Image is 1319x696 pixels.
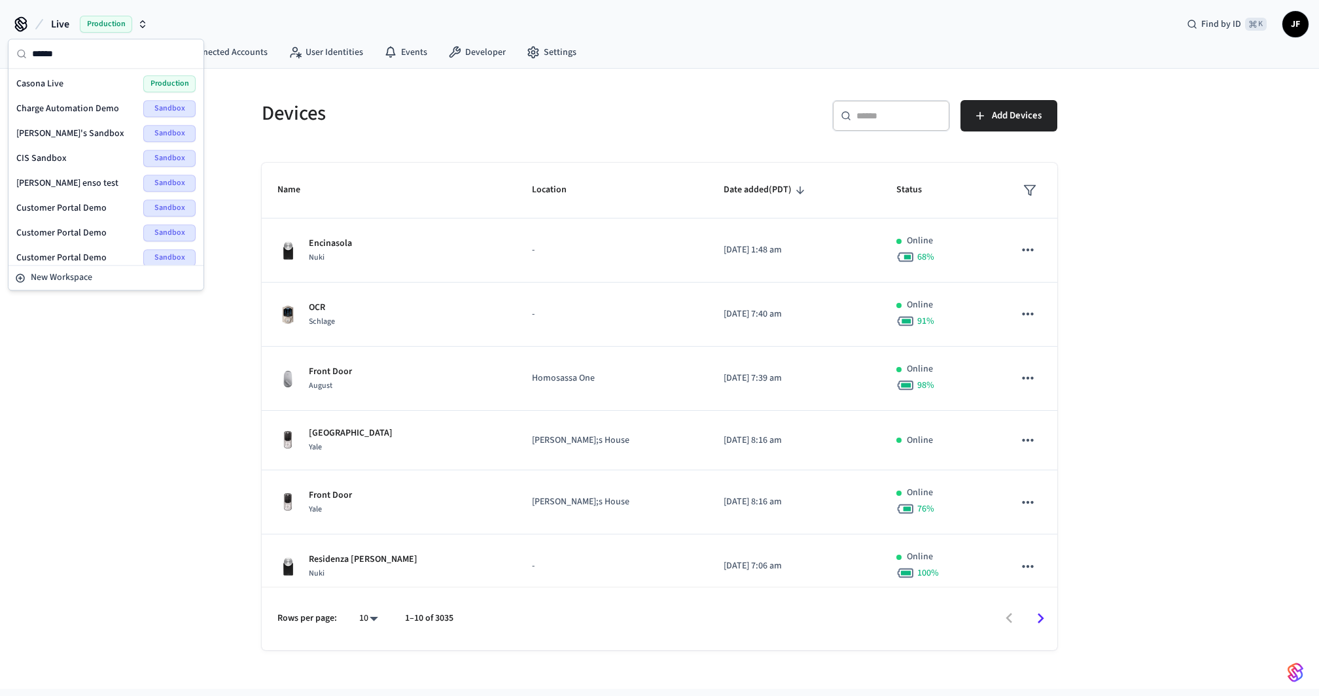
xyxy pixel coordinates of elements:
span: Location [532,180,584,200]
img: Yale Assure Touchscreen Wifi Smart Lock, Satin Nickel, Front [277,492,298,513]
span: Find by ID [1201,18,1241,31]
div: 10 [353,609,384,628]
span: New Workspace [31,271,92,285]
span: August [309,380,332,391]
span: Yale [309,442,322,453]
span: Sandbox [143,100,196,117]
p: Homosassa One [532,372,692,385]
span: [PERSON_NAME]'s Sandbox [16,127,124,140]
span: Status [896,180,939,200]
p: [DATE] 8:16 am [724,434,865,447]
a: Developer [438,41,516,64]
span: ⌘ K [1245,18,1267,31]
button: JF [1282,11,1309,37]
p: Online [907,434,933,447]
p: Residenza [PERSON_NAME] [309,553,417,566]
p: [DATE] 7:39 am [724,372,865,385]
span: Nuki [309,568,325,579]
span: Sandbox [143,200,196,217]
img: Nuki Smart Lock 3.0 Pro Black, Front [277,240,298,261]
p: OCR [309,301,335,315]
span: Charge Automation Demo [16,102,119,115]
img: SeamLogoGradient.69752ec5.svg [1288,662,1303,683]
p: - [532,307,692,321]
p: [PERSON_NAME];s House [532,434,692,447]
p: Rows per page: [277,612,337,625]
span: 98 % [917,379,934,392]
p: Online [907,550,933,564]
img: Nuki Smart Lock 3.0 Pro Black, Front [277,556,298,577]
p: 1–10 of 3035 [405,612,453,625]
span: 91 % [917,315,934,328]
img: August Wifi Smart Lock 3rd Gen, Silver, Front [277,368,298,389]
p: - [532,243,692,257]
span: Sandbox [143,249,196,266]
a: User Identities [278,41,374,64]
span: Date added(PDT) [724,180,809,200]
button: Add Devices [960,100,1057,131]
span: 68 % [917,251,934,264]
img: Yale Assure Touchscreen Wifi Smart Lock, Satin Nickel, Front [277,430,298,451]
span: Customer Portal Demo [16,226,107,239]
h5: Devices [262,100,652,127]
span: 76 % [917,502,934,515]
span: Nuki [309,252,325,263]
span: Sandbox [143,125,196,142]
a: Events [374,41,438,64]
a: Settings [516,41,587,64]
span: Sandbox [143,150,196,167]
p: [DATE] 8:16 am [724,495,865,509]
p: Online [907,362,933,376]
span: Casona Live [16,77,63,90]
span: Production [80,16,132,33]
span: [PERSON_NAME] enso test [16,177,118,190]
p: Online [907,298,933,312]
p: Online [907,486,933,500]
button: New Workspace [10,267,202,288]
p: [PERSON_NAME];s House [532,495,692,509]
p: [DATE] 1:48 am [724,243,865,257]
p: Encinasola [309,237,352,251]
span: CIS Sandbox [16,152,67,165]
img: Schlage Sense Smart Deadbolt with Camelot Trim, Front [277,304,298,325]
span: Live [51,16,69,32]
p: - [532,559,692,573]
div: Find by ID⌘ K [1176,12,1277,36]
span: Customer Portal Demo [16,201,107,215]
span: Sandbox [143,224,196,241]
span: Sandbox [143,175,196,192]
p: Online [907,234,933,248]
span: Name [277,180,317,200]
p: Front Door [309,489,352,502]
span: Yale [309,504,322,515]
p: [DATE] 7:40 am [724,307,865,321]
span: Production [143,75,196,92]
span: 100 % [917,566,939,580]
span: Add Devices [992,107,1042,124]
p: Front Door [309,365,352,379]
span: JF [1284,12,1307,36]
p: [DATE] 7:06 am [724,559,865,573]
button: Go to next page [1025,603,1056,634]
a: Connected Accounts [160,41,278,64]
div: Suggestions [9,69,203,265]
p: [GEOGRAPHIC_DATA] [309,426,393,440]
span: Customer Portal Demo [16,251,107,264]
span: Schlage [309,316,335,327]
